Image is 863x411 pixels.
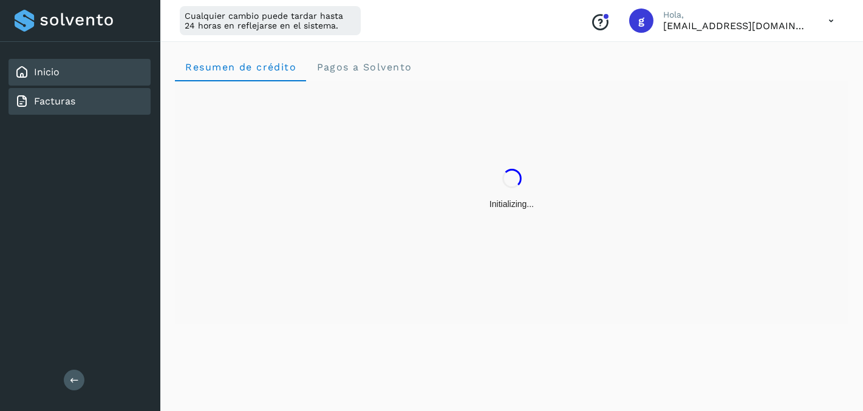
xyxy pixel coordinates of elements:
[34,66,60,78] a: Inicio
[9,59,151,86] div: Inicio
[34,95,75,107] a: Facturas
[180,6,361,35] div: Cualquier cambio puede tardar hasta 24 horas en reflejarse en el sistema.
[316,61,412,73] span: Pagos a Solvento
[663,20,809,32] p: gdl_silver@hotmail.com
[185,61,296,73] span: Resumen de crédito
[663,10,809,20] p: Hola,
[9,88,151,115] div: Facturas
